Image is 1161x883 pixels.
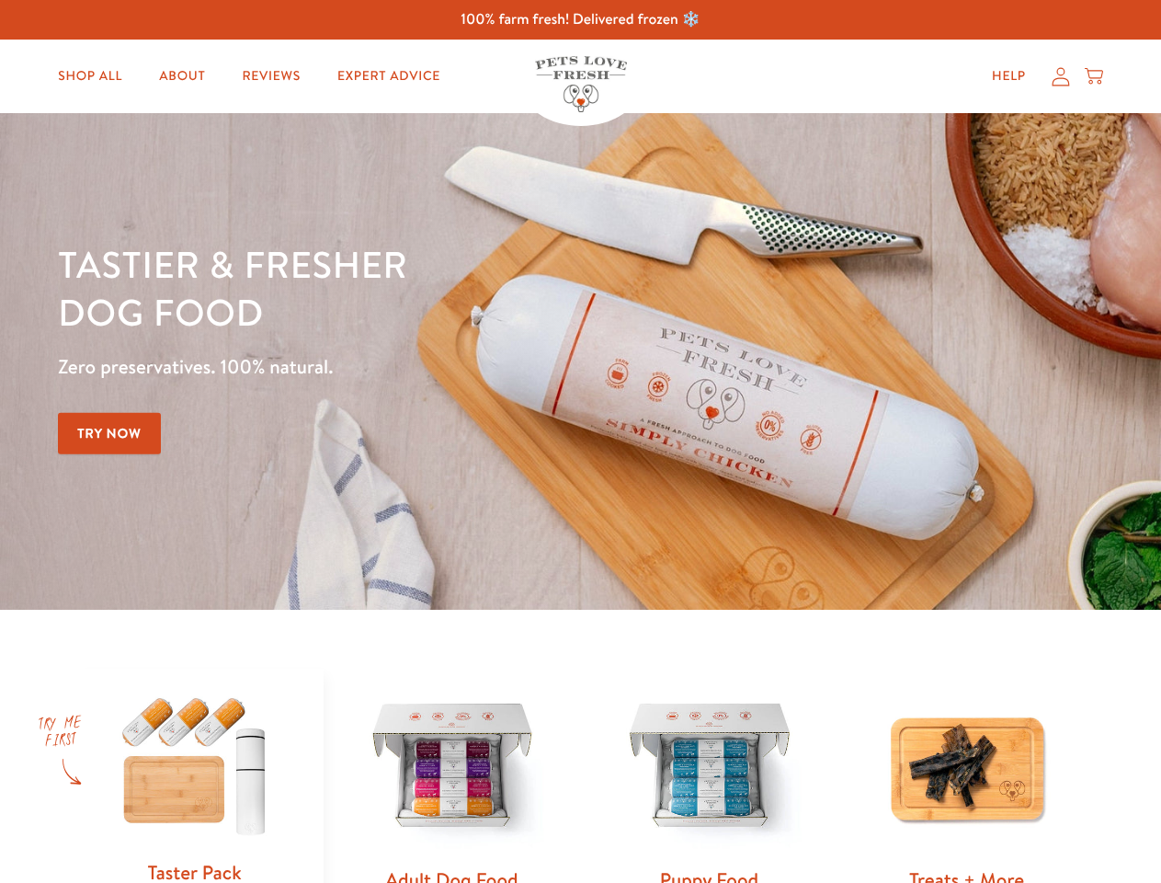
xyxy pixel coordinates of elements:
a: Try Now [58,413,161,454]
a: Expert Advice [323,58,455,95]
a: Reviews [227,58,314,95]
img: Pets Love Fresh [535,56,627,112]
a: Help [977,58,1041,95]
a: About [144,58,220,95]
a: Shop All [43,58,137,95]
p: Zero preservatives. 100% natural. [58,350,755,384]
h1: Tastier & fresher dog food [58,240,755,336]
